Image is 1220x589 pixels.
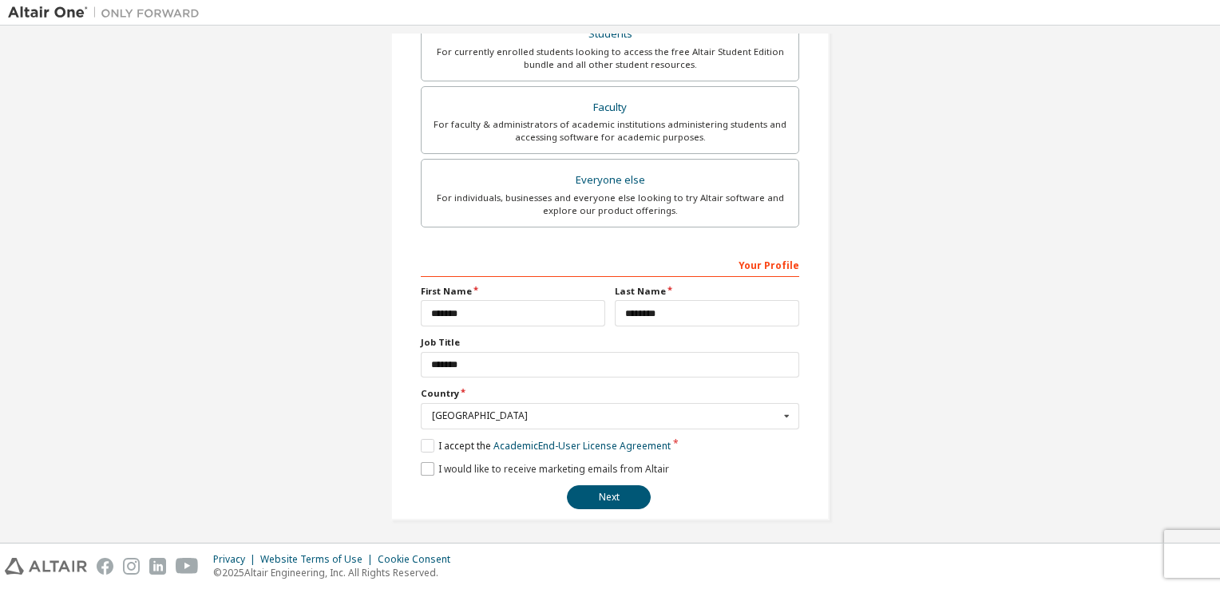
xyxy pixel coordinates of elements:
[421,462,669,476] label: I would like to receive marketing emails from Altair
[493,439,671,453] a: Academic End-User License Agreement
[431,45,789,71] div: For currently enrolled students looking to access the free Altair Student Edition bundle and all ...
[149,558,166,575] img: linkedin.svg
[97,558,113,575] img: facebook.svg
[431,23,789,45] div: Students
[123,558,140,575] img: instagram.svg
[213,553,260,566] div: Privacy
[431,169,789,192] div: Everyone else
[8,5,208,21] img: Altair One
[567,485,651,509] button: Next
[260,553,378,566] div: Website Terms of Use
[421,336,799,349] label: Job Title
[615,285,799,298] label: Last Name
[432,411,779,421] div: [GEOGRAPHIC_DATA]
[421,439,671,453] label: I accept the
[176,558,199,575] img: youtube.svg
[5,558,87,575] img: altair_logo.svg
[431,192,789,217] div: For individuals, businesses and everyone else looking to try Altair software and explore our prod...
[421,387,799,400] label: Country
[431,118,789,144] div: For faculty & administrators of academic institutions administering students and accessing softwa...
[431,97,789,119] div: Faculty
[213,566,460,579] p: © 2025 Altair Engineering, Inc. All Rights Reserved.
[421,285,605,298] label: First Name
[421,251,799,277] div: Your Profile
[378,553,460,566] div: Cookie Consent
